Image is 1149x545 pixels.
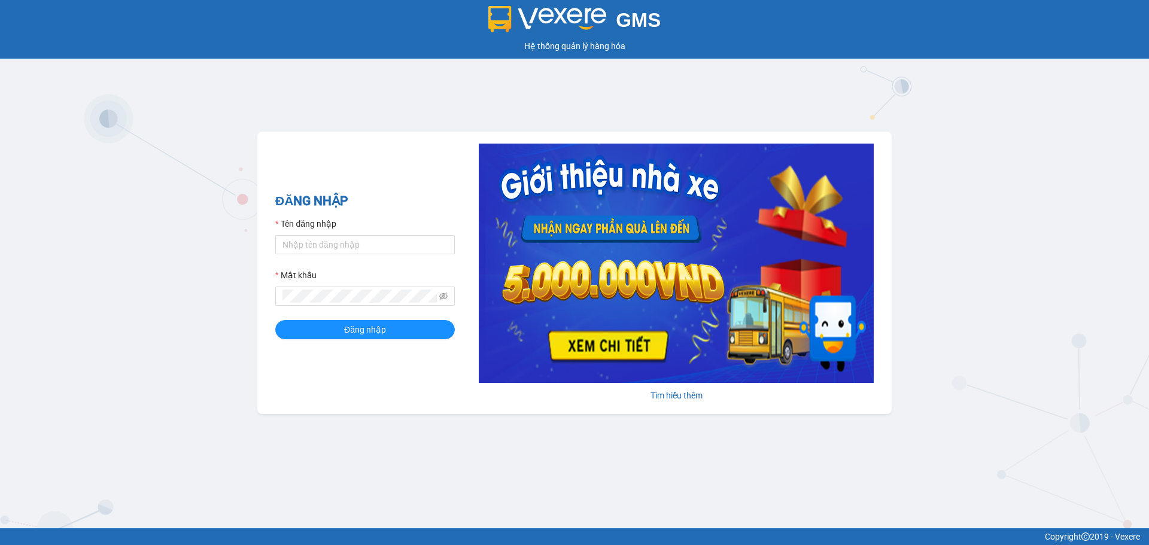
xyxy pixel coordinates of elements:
label: Tên đăng nhập [275,217,336,230]
img: logo 2 [488,6,607,32]
span: copyright [1081,532,1090,541]
div: Hệ thống quản lý hàng hóa [3,39,1146,53]
span: Đăng nhập [344,323,386,336]
span: GMS [616,9,661,31]
div: Tìm hiểu thêm [479,389,874,402]
h2: ĐĂNG NHẬP [275,191,455,211]
img: banner-0 [479,144,874,383]
input: Tên đăng nhập [275,235,455,254]
button: Đăng nhập [275,320,455,339]
div: Copyright 2019 - Vexere [9,530,1140,543]
span: eye-invisible [439,292,448,300]
label: Mật khẩu [275,269,317,282]
a: GMS [488,18,661,28]
input: Mật khẩu [282,290,437,303]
